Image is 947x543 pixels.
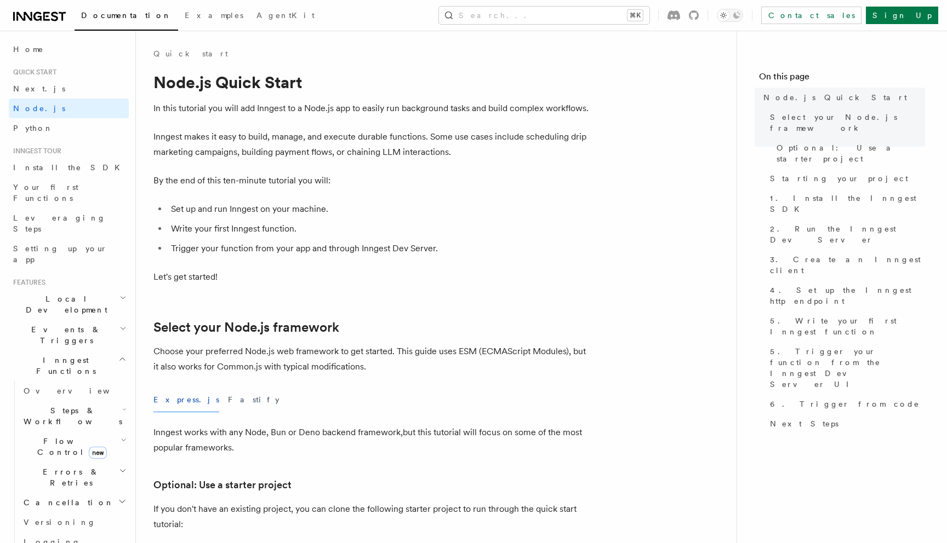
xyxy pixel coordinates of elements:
a: Python [9,118,129,138]
button: Local Development [9,289,129,320]
a: 1. Install the Inngest SDK [766,188,925,219]
li: Write your first Inngest function. [168,221,592,236]
p: Inngest makes it easy to build, manage, and execute durable functions. Some use cases include sch... [153,129,592,160]
li: Set up and run Inngest on your machine. [168,201,592,217]
p: By the end of this ten-minute tutorial you will: [153,173,592,188]
a: Node.js [9,99,129,118]
span: Node.js Quick Start [763,92,907,103]
span: Next.js [13,84,65,93]
button: Search...⌘K [439,7,649,24]
span: AgentKit [256,11,315,20]
a: Versioning [19,512,129,532]
span: Flow Control [19,436,121,458]
button: Steps & Workflows [19,401,129,431]
span: Errors & Retries [19,466,119,488]
a: 5. Trigger your function from the Inngest Dev Server UI [766,342,925,394]
span: Install the SDK [13,163,127,172]
li: Trigger your function from your app and through Inngest Dev Server. [168,241,592,256]
span: Leveraging Steps [13,213,106,233]
span: Documentation [81,11,172,20]
a: Contact sales [761,7,862,24]
a: Examples [178,3,250,30]
span: Select your Node.js framework [770,112,925,134]
span: Inngest Functions [9,355,118,377]
span: Optional: Use a starter project [777,142,925,164]
span: Features [9,278,45,287]
a: Documentation [75,3,178,31]
span: 3. Create an Inngest client [770,254,925,276]
a: Optional: Use a starter project [153,477,292,493]
a: Install the SDK [9,158,129,177]
span: Local Development [9,293,119,315]
a: Next Steps [766,414,925,434]
a: Select your Node.js framework [766,107,925,138]
button: Events & Triggers [9,320,129,350]
a: Next.js [9,79,129,99]
span: Inngest tour [9,147,61,155]
span: 5. Write your first Inngest function [770,315,925,337]
kbd: ⌘K [627,10,643,21]
span: Events & Triggers [9,324,119,346]
a: Select your Node.js framework [153,320,339,335]
a: Starting your project [766,169,925,188]
h1: Node.js Quick Start [153,72,592,92]
span: Steps & Workflows [19,405,122,427]
button: Toggle dark mode [717,9,743,22]
button: Inngest Functions [9,350,129,381]
button: Errors & Retries [19,462,129,493]
span: Overview [24,386,136,395]
span: 4. Set up the Inngest http endpoint [770,285,925,307]
a: Optional: Use a starter project [772,138,925,169]
a: Node.js Quick Start [759,88,925,107]
a: Home [9,39,129,59]
a: Sign Up [866,7,938,24]
p: Choose your preferred Node.js web framework to get started. This guide uses ESM (ECMAScript Modul... [153,344,592,374]
button: Express.js [153,388,219,412]
a: 2. Run the Inngest Dev Server [766,219,925,250]
a: Quick start [153,48,228,59]
button: Cancellation [19,493,129,512]
button: Fastify [228,388,279,412]
a: 5. Write your first Inngest function [766,311,925,342]
span: Your first Functions [13,183,78,203]
a: 4. Set up the Inngest http endpoint [766,280,925,311]
h4: On this page [759,70,925,88]
a: 3. Create an Inngest client [766,250,925,280]
span: new [89,447,107,459]
span: Node.js [13,104,65,113]
p: Let's get started! [153,269,592,285]
p: In this tutorial you will add Inngest to a Node.js app to easily run background tasks and build c... [153,101,592,116]
span: 1. Install the Inngest SDK [770,193,925,215]
span: Next Steps [770,418,838,429]
span: Versioning [24,518,96,527]
span: Home [13,44,44,55]
a: AgentKit [250,3,321,30]
span: Python [13,124,53,132]
span: 6. Trigger from code [770,398,920,409]
button: Flow Controlnew [19,431,129,462]
a: 6. Trigger from code [766,394,925,414]
span: 2. Run the Inngest Dev Server [770,223,925,245]
p: If you don't have an existing project, you can clone the following starter project to run through... [153,501,592,532]
span: Setting up your app [13,244,107,264]
a: Your first Functions [9,177,129,208]
span: Cancellation [19,497,114,508]
span: Examples [185,11,243,20]
p: Inngest works with any Node, Bun or Deno backend framework,but this tutorial will focus on some o... [153,425,592,455]
span: Quick start [9,68,56,77]
span: Starting your project [770,173,908,184]
a: Overview [19,381,129,401]
span: 5. Trigger your function from the Inngest Dev Server UI [770,346,925,390]
a: Setting up your app [9,239,129,269]
a: Leveraging Steps [9,208,129,239]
